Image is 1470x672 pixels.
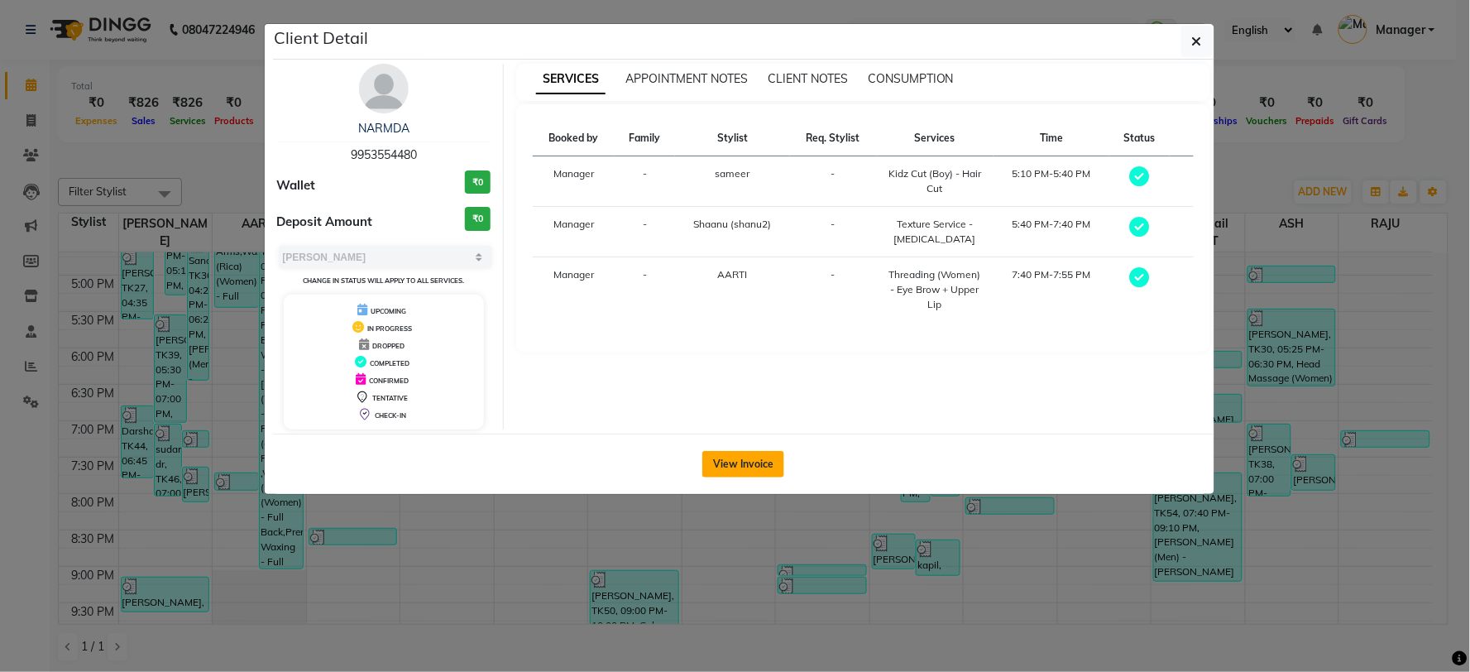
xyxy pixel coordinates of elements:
small: Change in status will apply to all services. [303,276,464,285]
button: View Invoice [702,451,784,478]
td: 7:40 PM-7:55 PM [994,257,1109,323]
a: NARMDA [358,121,409,136]
th: Time [994,121,1109,156]
span: CONSUMPTION [868,71,954,86]
th: Services [877,121,994,156]
span: DROPPED [372,342,405,350]
span: UPCOMING [371,307,406,315]
span: CLIENT NOTES [768,71,848,86]
td: - [790,257,877,323]
span: Wallet [277,176,316,195]
th: Booked by [533,121,615,156]
td: Manager [533,207,615,257]
td: 5:10 PM-5:40 PM [994,156,1109,207]
span: COMPLETED [370,359,409,367]
th: Stylist [675,121,790,156]
h3: ₹0 [465,207,491,231]
td: - [790,156,877,207]
span: SERVICES [536,65,606,94]
th: Family [615,121,675,156]
span: Shaanu (shanu2) [693,218,771,230]
td: Manager [533,156,615,207]
span: IN PROGRESS [367,324,412,333]
td: 5:40 PM-7:40 PM [994,207,1109,257]
td: - [790,207,877,257]
div: Kidz Cut (Boy) - Hair Cut [887,166,984,196]
th: Status [1109,121,1170,156]
span: TENTATIVE [372,394,408,402]
span: AARTI [717,268,747,281]
td: - [615,257,675,323]
td: Manager [533,257,615,323]
span: Deposit Amount [277,213,373,232]
h5: Client Detail [275,26,369,50]
span: APPOINTMENT NOTES [625,71,748,86]
div: Threading (Women) - Eye Brow + Upper Lip [887,267,984,312]
img: avatar [359,64,409,113]
div: Texture Service - [MEDICAL_DATA] [887,217,984,247]
h3: ₹0 [465,170,491,194]
td: - [615,207,675,257]
td: - [615,156,675,207]
span: sameer [715,167,749,180]
span: CHECK-IN [375,411,406,420]
span: 9953554480 [351,147,417,162]
span: CONFIRMED [369,377,409,385]
th: Req. Stylist [790,121,877,156]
